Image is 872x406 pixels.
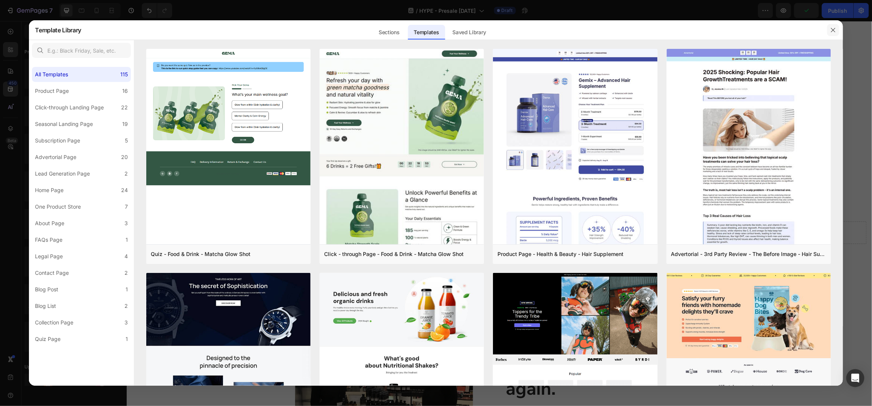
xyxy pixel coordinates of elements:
[35,186,64,195] div: Home Page
[35,20,81,40] h2: Template Library
[126,285,128,294] div: 1
[35,120,93,129] div: Seasonal Landing Page
[497,250,623,259] div: Product Page - Health & Beauty - Hair Supplement
[35,70,68,79] div: All Templates
[121,186,128,195] div: 24
[120,70,128,79] div: 115
[252,84,494,108] span: SIGN UP FOR VIP ACCESS
[32,43,131,58] input: E.g.: Black Friday, Sale, etc.
[35,202,81,211] div: One Product Store
[343,110,435,126] strong: 10AM [DATE]
[846,369,864,387] div: Open Intercom Messenger
[125,202,128,211] div: 7
[35,235,62,244] div: FAQs Page
[151,250,250,259] div: Quiz - Food & Drink - Matcha Glow Shot
[125,136,128,145] div: 5
[35,301,56,311] div: Blog List
[35,252,63,261] div: Legal Page
[35,136,80,145] div: Subscription Page
[146,49,311,185] img: quiz-1.png
[124,268,128,277] div: 2
[124,169,128,178] div: 2
[35,335,61,344] div: Quiz Page
[264,110,482,126] span: VIP OPENS: [DATE]
[379,309,571,380] strong: help women feel calm, restored and in control again.
[35,219,64,228] div: About Page
[121,153,128,162] div: 20
[124,219,128,228] div: 3
[124,301,128,311] div: 2
[447,25,492,40] div: Saved Library
[35,86,69,95] div: Product Page
[126,235,128,244] div: 1
[35,169,90,178] div: Lead Generation Page
[122,120,128,129] div: 19
[229,14,511,31] strong: Yes! Sign up below to be the first to receive updates, reminders, and inside info before the even...
[35,318,73,327] div: Collection Page
[35,268,69,277] div: Contact Page
[35,153,76,162] div: Advertorial Page
[358,209,397,215] div: Drop element here
[324,250,464,259] div: Click - through Page - Food & Drink - Matcha Glow Shot
[408,25,445,40] div: Templates
[124,252,128,261] div: 4
[373,25,405,40] div: Sections
[35,103,104,112] div: Click-through Landing Page
[124,318,128,327] div: 3
[122,86,128,95] div: 16
[35,285,58,294] div: Blog Post
[379,290,598,299] p: We're on a mission to
[671,250,827,259] div: Advertorial - 3rd Party Review - The Before Image - Hair Supplement
[121,103,128,112] div: 22
[126,335,128,344] div: 1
